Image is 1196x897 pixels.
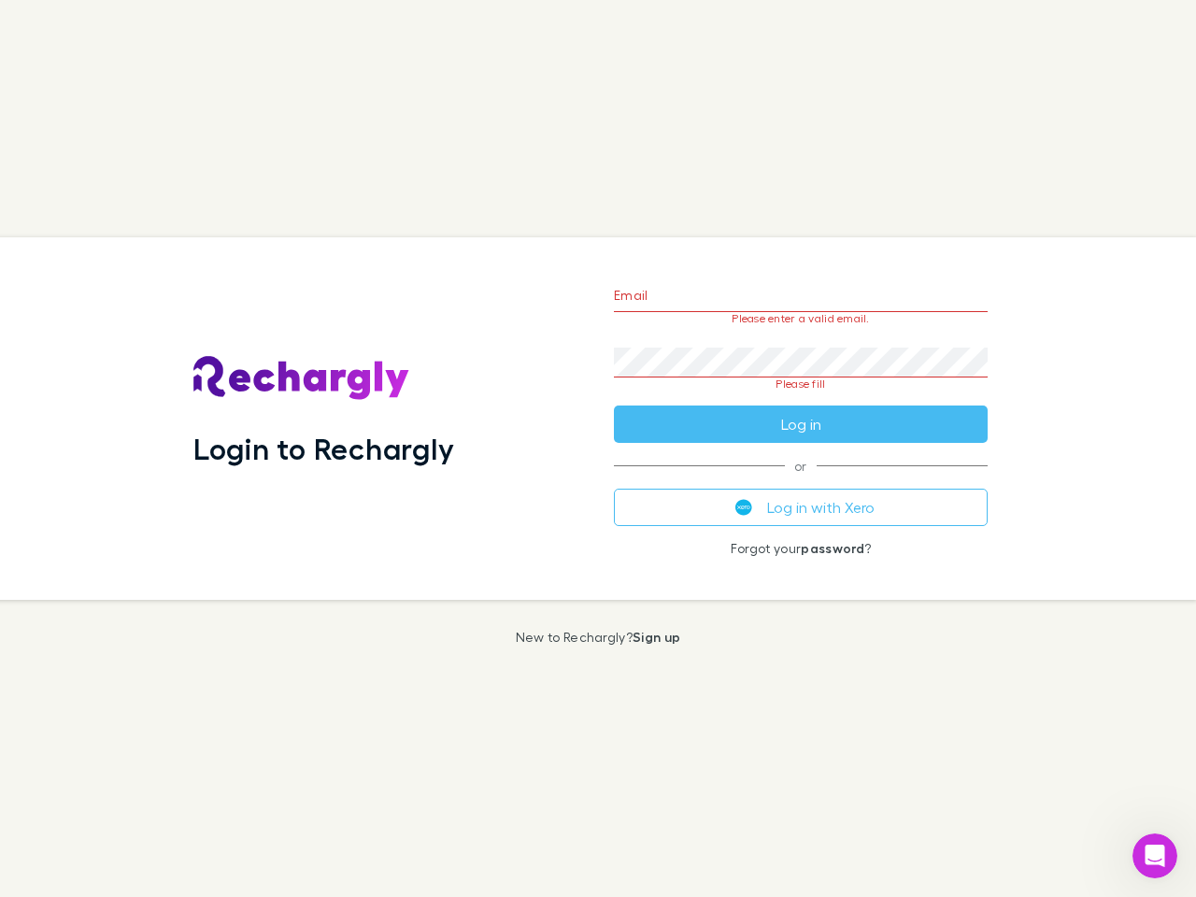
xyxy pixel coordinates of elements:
[735,499,752,516] img: Xero's logo
[516,630,681,645] p: New to Rechargly?
[1132,833,1177,878] iframe: Intercom live chat
[614,377,988,391] p: Please fill
[193,431,454,466] h1: Login to Rechargly
[614,465,988,466] span: or
[801,540,864,556] a: password
[633,629,680,645] a: Sign up
[614,312,988,325] p: Please enter a valid email.
[193,356,410,401] img: Rechargly's Logo
[614,406,988,443] button: Log in
[614,541,988,556] p: Forgot your ?
[614,489,988,526] button: Log in with Xero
